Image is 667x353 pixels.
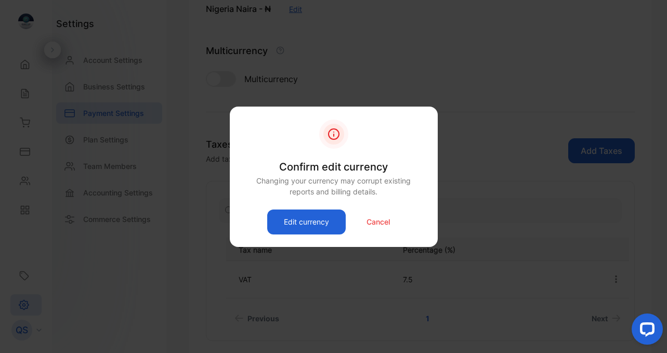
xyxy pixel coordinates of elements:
[267,210,346,234] button: Edit currency
[245,175,422,197] p: Changing your currency may corrupt existing reports and billing details.
[367,216,390,227] p: Cancel
[245,159,422,175] p: Confirm edit currency
[623,309,667,353] iframe: LiveChat chat widget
